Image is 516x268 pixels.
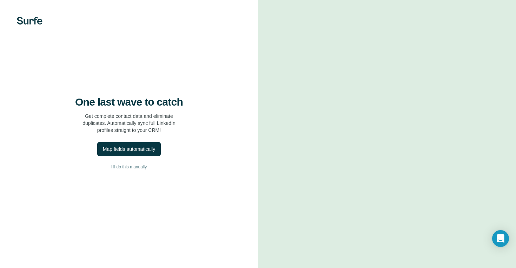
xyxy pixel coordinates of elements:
[103,146,155,153] div: Map fields automatically
[97,142,161,156] button: Map fields automatically
[17,17,42,25] img: Surfe's logo
[492,230,509,247] div: Open Intercom Messenger
[82,113,176,134] p: Get complete contact data and eliminate duplicates. Automatically sync full LinkedIn profiles str...
[75,96,183,108] h4: One last wave to catch
[111,164,147,170] span: I’ll do this manually
[14,162,244,172] button: I’ll do this manually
